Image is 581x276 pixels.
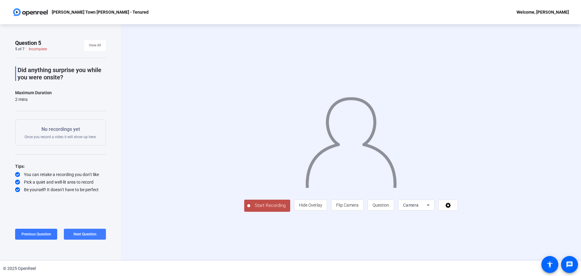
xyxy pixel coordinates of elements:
div: Once you record a video it will show up here. [25,126,97,139]
button: Hide Overlay [294,200,327,211]
div: Tips: [15,163,106,170]
div: You can retake a recording you don’t like [15,171,106,178]
img: overlay [305,91,397,188]
span: Hide Overlay [299,203,322,208]
span: Start Recording [250,202,290,209]
button: Question [368,200,394,211]
button: Next Question [64,229,106,240]
span: Flip Camera [336,203,359,208]
div: Maximum Duration [15,89,52,96]
span: Previous Question [21,232,51,236]
span: View All [89,41,101,50]
div: 5 of 7 [15,47,25,52]
span: Next Question [74,232,97,236]
img: OpenReel logo [12,6,49,18]
span: Question [373,203,389,208]
span: Question 5 [15,39,41,47]
p: Did anything surprise you while you were onsite? [18,66,106,81]
p: [PERSON_NAME] Town [PERSON_NAME] - Tenured [52,8,149,16]
mat-icon: message [566,261,573,268]
button: Flip Camera [331,200,363,211]
div: Pick a quiet and well-lit area to record [15,179,106,185]
div: Incomplete [29,47,47,52]
div: Welcome, [PERSON_NAME] [517,8,569,16]
span: Camera [403,203,419,208]
button: View All [84,40,106,51]
mat-icon: accessibility [546,261,553,268]
button: Previous Question [15,229,57,240]
p: No recordings yet [25,126,97,133]
div: 2 mins [15,96,52,102]
button: Start Recording [244,200,290,212]
div: Be yourself! It doesn’t have to be perfect [15,187,106,193]
div: © 2025 OpenReel [3,265,36,272]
